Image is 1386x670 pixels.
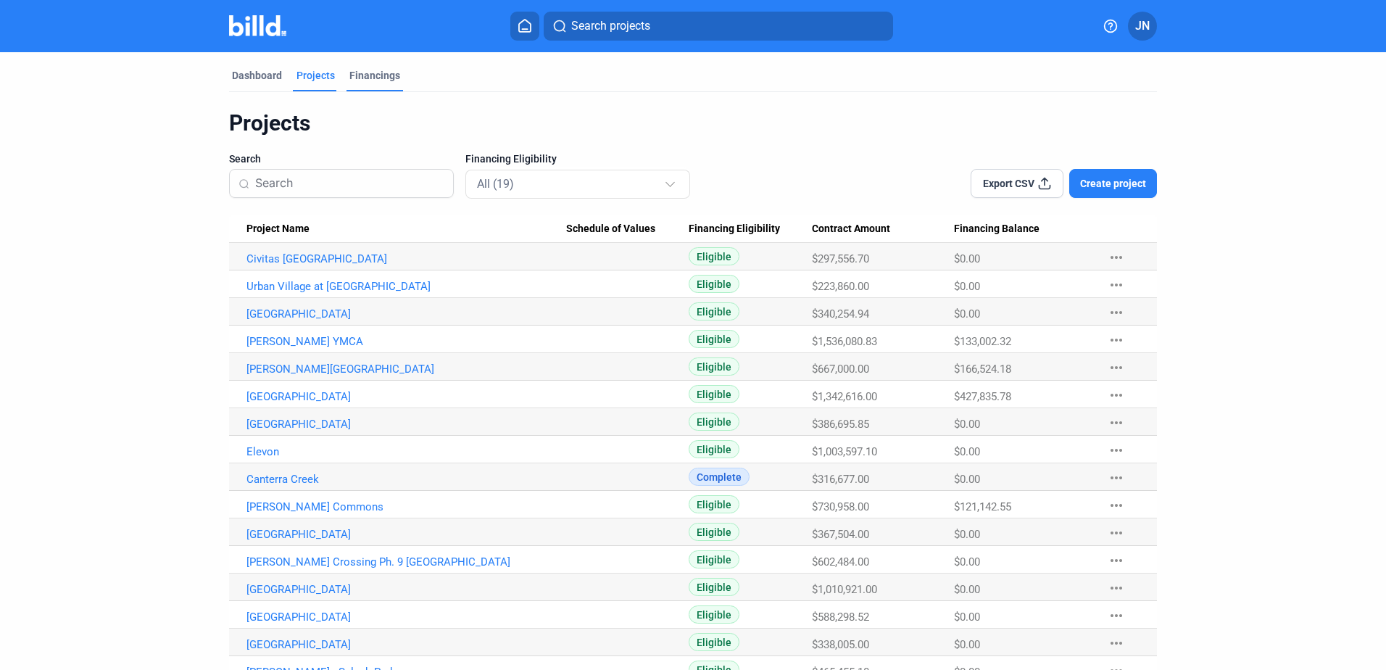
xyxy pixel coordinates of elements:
span: $0.00 [954,611,980,624]
span: Eligible [689,357,739,376]
a: [PERSON_NAME][GEOGRAPHIC_DATA] [246,363,566,376]
span: $1,003,597.10 [812,445,877,458]
span: Financing Eligibility [689,223,780,236]
span: Search [229,152,261,166]
div: Financing Eligibility [689,223,813,236]
span: $121,142.55 [954,500,1011,513]
a: [PERSON_NAME] Crossing Ph. 9 [GEOGRAPHIC_DATA] [246,555,566,568]
span: $0.00 [954,418,980,431]
span: Financing Balance [954,223,1039,236]
span: $133,002.32 [954,335,1011,348]
span: $0.00 [954,473,980,486]
mat-icon: more_horiz [1108,469,1125,487]
span: $0.00 [954,307,980,320]
div: Projects [229,109,1157,137]
mat-icon: more_horiz [1108,414,1125,431]
span: $223,860.00 [812,280,869,293]
button: JN [1128,12,1157,41]
div: Financing Balance [954,223,1093,236]
mat-icon: more_horiz [1108,249,1125,266]
mat-icon: more_horiz [1108,304,1125,321]
span: Eligible [689,302,739,320]
span: $386,695.85 [812,418,869,431]
span: Complete [689,468,750,486]
mat-icon: more_horiz [1108,607,1125,624]
span: Eligible [689,550,739,568]
span: Eligible [689,275,739,293]
span: Eligible [689,247,739,265]
span: $602,484.00 [812,555,869,568]
span: JN [1135,17,1150,35]
span: Project Name [246,223,310,236]
span: $0.00 [954,583,980,596]
span: $0.00 [954,280,980,293]
mat-icon: more_horiz [1108,331,1125,349]
span: Export CSV [983,176,1034,191]
mat-icon: more_horiz [1108,386,1125,404]
div: Projects [296,68,335,83]
span: Search projects [571,17,650,35]
div: Dashboard [232,68,282,83]
span: $0.00 [954,555,980,568]
a: [GEOGRAPHIC_DATA] [246,611,566,624]
span: $338,005.00 [812,638,869,651]
mat-icon: more_horiz [1108,579,1125,597]
button: Search projects [544,12,893,41]
span: Eligible [689,633,739,651]
a: [GEOGRAPHIC_DATA] [246,528,566,541]
span: $297,556.70 [812,252,869,265]
span: Eligible [689,413,739,431]
img: Billd Company Logo [229,15,286,36]
a: Civitas [GEOGRAPHIC_DATA] [246,252,566,265]
div: Schedule of Values [566,223,689,236]
span: $730,958.00 [812,500,869,513]
span: Eligible [689,523,739,541]
span: $367,504.00 [812,528,869,541]
span: $0.00 [954,445,980,458]
a: [GEOGRAPHIC_DATA] [246,583,566,596]
mat-icon: more_horiz [1108,552,1125,569]
span: Financing Eligibility [465,152,557,166]
span: $1,010,921.00 [812,583,877,596]
input: Search [255,168,444,199]
a: [PERSON_NAME] Commons [246,500,566,513]
span: $1,342,616.00 [812,390,877,403]
mat-icon: more_horiz [1108,442,1125,459]
span: $316,677.00 [812,473,869,486]
a: [GEOGRAPHIC_DATA] [246,307,566,320]
button: Export CSV [971,169,1063,198]
span: Eligible [689,330,739,348]
span: $427,835.78 [954,390,1011,403]
mat-icon: more_horiz [1108,524,1125,542]
a: Canterra Creek [246,473,566,486]
span: Eligible [689,578,739,596]
a: [GEOGRAPHIC_DATA] [246,638,566,651]
mat-icon: more_horiz [1108,634,1125,652]
span: $340,254.94 [812,307,869,320]
span: $1,536,080.83 [812,335,877,348]
a: [PERSON_NAME] YMCA [246,335,566,348]
mat-icon: more_horiz [1108,497,1125,514]
div: Financings [349,68,400,83]
span: $667,000.00 [812,363,869,376]
a: [GEOGRAPHIC_DATA] [246,390,566,403]
span: Contract Amount [812,223,890,236]
span: Eligible [689,605,739,624]
div: Project Name [246,223,566,236]
span: Eligible [689,495,739,513]
span: $166,524.18 [954,363,1011,376]
span: $0.00 [954,252,980,265]
a: [GEOGRAPHIC_DATA] [246,418,566,431]
span: Schedule of Values [566,223,655,236]
a: Elevon [246,445,566,458]
a: Urban Village at [GEOGRAPHIC_DATA] [246,280,566,293]
span: $588,298.52 [812,611,869,624]
span: Eligible [689,385,739,403]
button: Create project [1069,169,1157,198]
mat-select-trigger: All (19) [477,177,514,191]
div: Contract Amount [812,223,954,236]
span: Eligible [689,440,739,458]
mat-icon: more_horiz [1108,276,1125,294]
span: Create project [1080,176,1146,191]
mat-icon: more_horiz [1108,359,1125,376]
